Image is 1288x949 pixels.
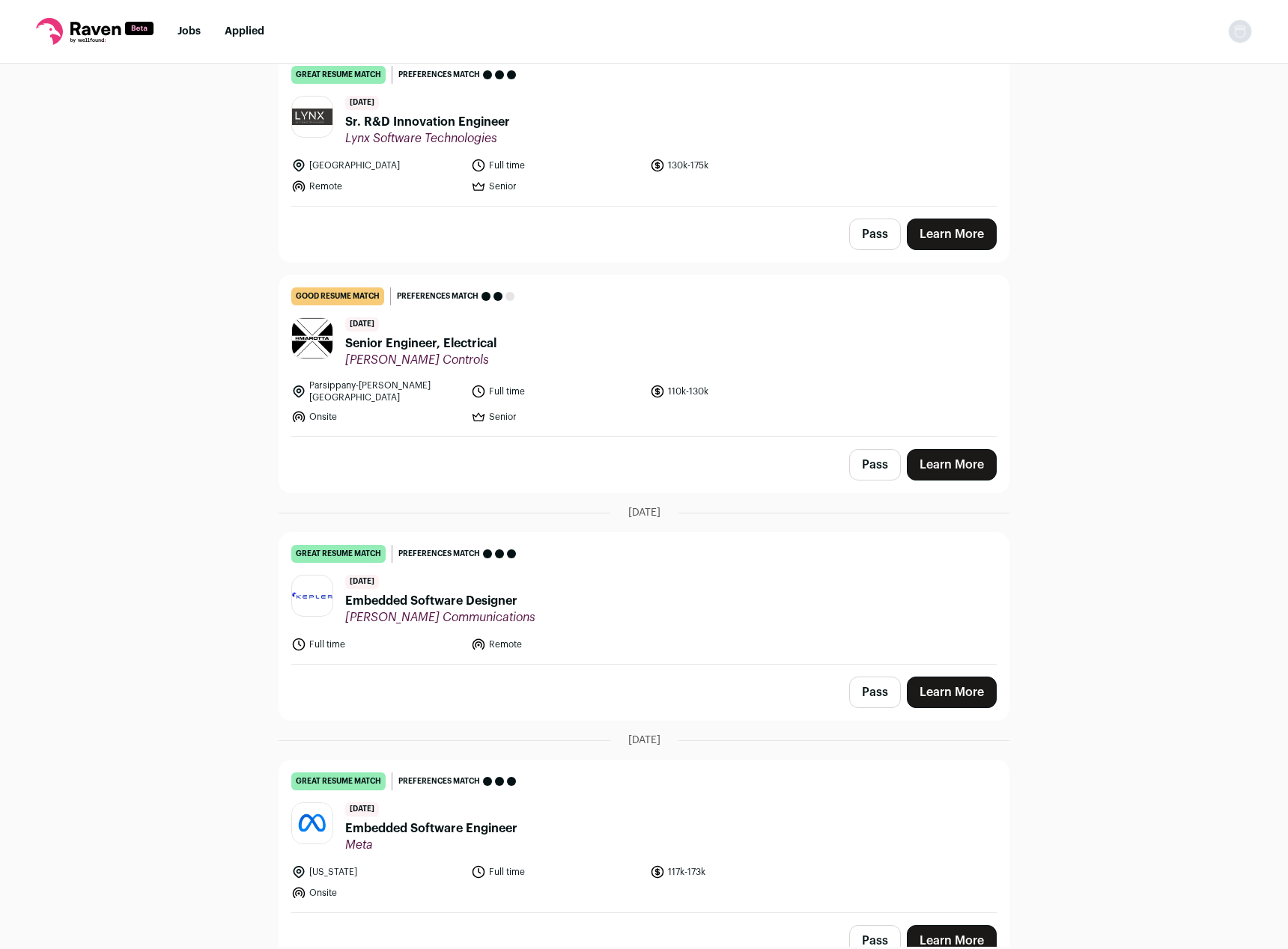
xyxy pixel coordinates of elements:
li: Senior [471,179,642,194]
li: Full time [471,379,642,403]
span: [DATE] [628,733,660,748]
span: Preferences match [398,774,480,789]
span: Senior Engineer, Electrical [345,335,496,353]
li: Parsippany-[PERSON_NAME][GEOGRAPHIC_DATA] [291,379,462,403]
li: 117k-173k [650,864,821,879]
a: great resume match Preferences match [DATE] Embedded Software Designer [PERSON_NAME] Communicatio... [279,533,1009,664]
div: good resume match [291,287,384,305]
img: 2fec6b3c68dc75702bc04d5ee5c79cbd2b8c642205543590f58cd24b7d7b3522.jpg [292,109,332,125]
a: great resume match Preferences match [DATE] Embedded Software Engineer Meta [US_STATE] Full time ... [279,760,1009,912]
div: great resume match [291,545,386,563]
li: Full time [471,158,642,173]
span: [DATE] [628,505,660,520]
a: good resume match Preferences match [DATE] Senior Engineer, Electrical [PERSON_NAME] Controls Par... [279,275,1009,436]
span: Embedded Software Engineer [345,820,517,837]
span: Meta [345,837,517,852]
li: Senior [471,409,642,424]
li: Full time [291,637,462,652]
li: 130k-175k [650,158,821,173]
li: [GEOGRAPHIC_DATA] [291,158,462,173]
li: 110k-130k [650,379,821,403]
li: Onsite [291,885,462,900]
a: Learn More [907,219,997,250]
a: Applied [225,26,264,37]
a: Learn More [907,677,997,708]
div: great resume match [291,66,386,84]
span: [PERSON_NAME] Controls [345,353,496,367]
span: Preferences match [398,546,480,561]
span: [DATE] [345,317,379,332]
a: Learn More [907,449,997,480]
span: Lynx Software Technologies [345,131,510,146]
li: Full time [471,864,642,879]
li: Remote [471,637,642,652]
button: Pass [849,677,901,708]
span: [PERSON_NAME] Communications [345,610,535,625]
a: great resume match Preferences match [DATE] Sr. R&D Innovation Engineer Lynx Software Technologie... [279,54,1009,206]
button: Pass [849,219,901,250]
img: afd10b684991f508aa7e00cdd3707b66af72d1844587f95d1f14570fec7d3b0c.jpg [292,803,332,843]
button: Pass [849,449,901,480]
span: [DATE] [345,575,379,589]
span: Preferences match [397,289,479,304]
img: 3aeeab458e45b89bd04fc578803ebf7f9f72fbd17873587d7c9157cf49171e25.jpg [292,318,332,358]
button: Open dropdown [1228,19,1252,43]
li: Onsite [291,409,462,424]
li: Remote [291,179,462,194]
span: Preferences match [398,67,480,82]
span: Sr. R&D Innovation Engineer [345,113,510,131]
span: [DATE] [345,96,379,110]
span: [DATE] [345,802,379,817]
li: [US_STATE] [291,864,462,879]
div: great resume match [291,772,386,790]
img: nopic.png [1228,19,1252,43]
span: Embedded Software Designer [345,592,535,610]
a: Jobs [177,26,201,37]
img: 775b99079d6efd23b57d31e6fbb68c1ae7ca4f5a33a57fba1e4e6c151d921fb7.png [292,591,332,601]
